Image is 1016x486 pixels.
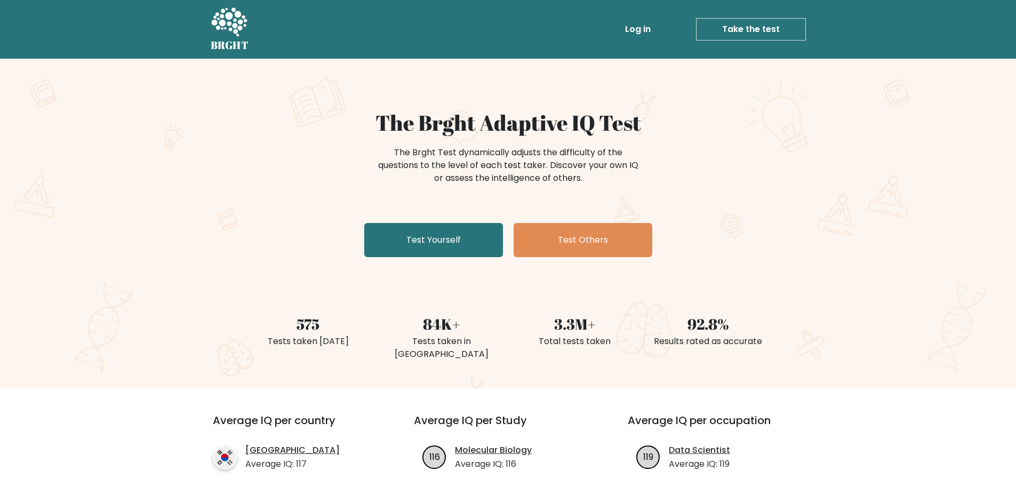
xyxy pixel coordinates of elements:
[643,450,653,463] text: 119
[515,335,635,348] div: Total tests taken
[429,450,440,463] text: 116
[213,414,375,440] h3: Average IQ per country
[669,444,730,457] a: Data Scientist
[648,335,769,348] div: Results rated as accurate
[455,444,532,457] a: Molecular Biology
[211,39,249,52] h5: BRGHT
[455,458,532,471] p: Average IQ: 116
[669,458,730,471] p: Average IQ: 119
[248,110,769,136] h1: The Brght Adaptive IQ Test
[375,146,642,185] div: The Brght Test dynamically adjusts the difficulty of the questions to the level of each test take...
[211,4,249,54] a: BRGHT
[696,18,806,41] a: Take the test
[245,444,340,457] a: [GEOGRAPHIC_DATA]
[248,335,369,348] div: Tests taken [DATE]
[628,414,816,440] h3: Average IQ per occupation
[648,313,769,335] div: 92.8%
[515,313,635,335] div: 3.3M+
[514,223,652,257] a: Test Others
[381,313,502,335] div: 84K+
[245,458,340,471] p: Average IQ: 117
[414,414,602,440] h3: Average IQ per Study
[621,19,655,40] a: Log in
[213,445,237,469] img: country
[364,223,503,257] a: Test Yourself
[248,313,369,335] div: 575
[381,335,502,361] div: Tests taken in [GEOGRAPHIC_DATA]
